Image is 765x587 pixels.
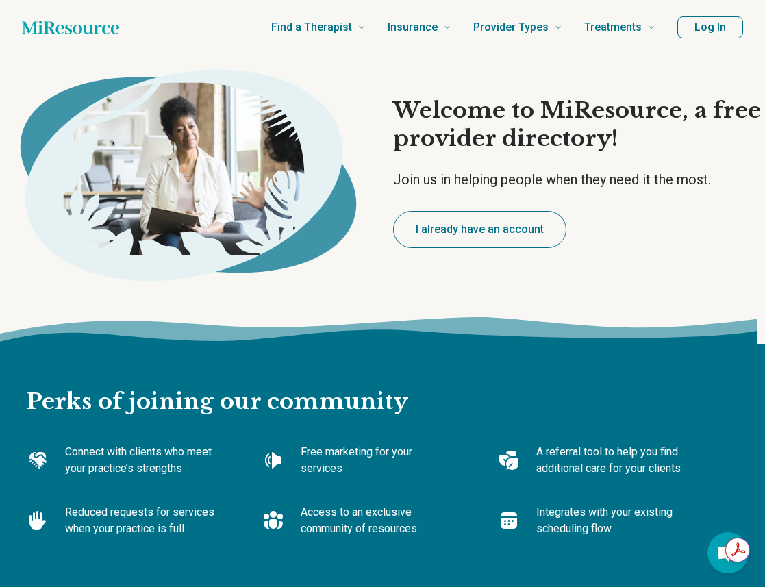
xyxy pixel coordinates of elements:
[536,504,690,537] p: Integrates with your existing scheduling flow
[677,16,743,38] button: Log In
[473,18,549,37] span: Provider Types
[584,18,642,37] span: Treatments
[27,344,739,416] h2: Perks of joining our community
[65,444,218,477] p: Connect with clients who meet your practice’s strengths
[301,504,454,537] p: Access to an exclusive community of resources
[65,504,218,537] p: Reduced requests for services when your practice is full
[707,532,749,573] div: Open chat
[388,18,438,37] span: Insurance
[393,97,765,153] h1: Welcome to MiResource, a free provider directory!
[536,444,690,477] p: A referral tool to help you find additional care for your clients
[22,14,119,41] a: Home page
[393,170,765,189] p: Join us in helping people when they need it the most.
[393,211,566,248] button: I already have an account
[301,444,454,477] p: Free marketing for your services
[271,18,352,37] span: Find a Therapist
